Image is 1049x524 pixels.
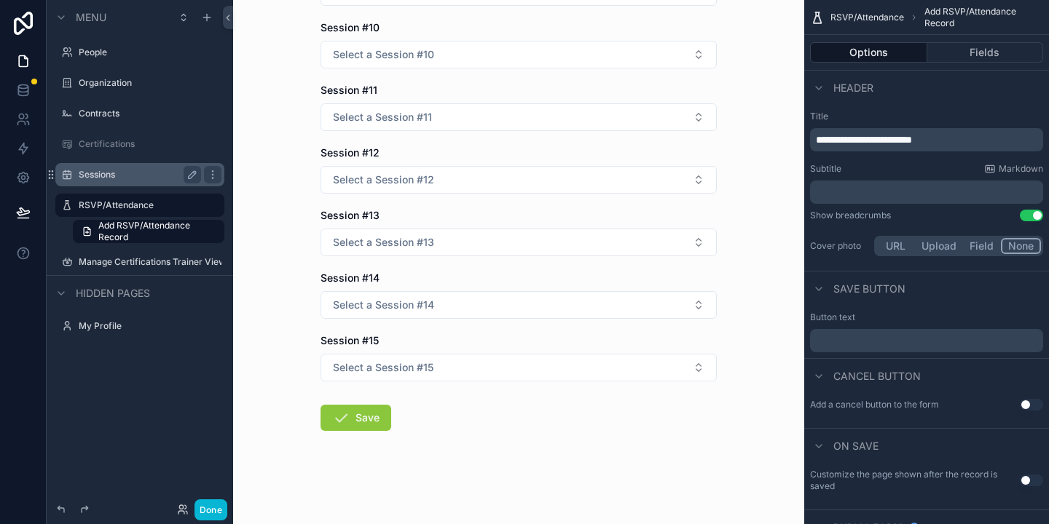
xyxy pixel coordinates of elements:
button: URL [876,238,915,254]
span: Session #13 [321,209,380,221]
label: Cover photo [810,240,868,252]
button: Select Button [321,41,717,68]
button: Select Button [321,354,717,381]
label: Customize the page shown after the record is saved [810,469,1020,492]
span: Session #15 [321,334,379,346]
label: RSVP/Attendance [79,199,216,211]
span: Add RSVP/Attendance Record [924,6,1043,29]
label: Subtitle [810,163,841,175]
span: Session #11 [321,84,377,96]
button: Select Button [321,291,717,319]
span: Select a Session #12 [333,172,434,187]
span: Menu [76,10,106,25]
label: Title [810,111,1043,122]
a: Add RSVP/Attendance Record [73,220,224,243]
span: Markdown [999,163,1043,175]
label: Certifications [79,138,221,150]
span: Cancel button [833,369,921,384]
span: Select a Session #10 [333,47,434,62]
span: Save button [833,282,905,296]
label: My Profile [79,320,221,332]
button: Done [195,499,227,520]
span: Select a Session #14 [333,298,434,312]
label: People [79,47,221,58]
button: Fields [927,42,1044,63]
label: Organization [79,77,221,89]
span: Select a Session #11 [333,110,432,124]
span: Header [833,81,873,95]
a: Markdown [984,163,1043,175]
span: RSVP/Attendance [830,12,904,23]
button: Select Button [321,229,717,256]
div: scrollable content [810,128,1043,151]
button: Field [963,238,1002,254]
span: On save [833,439,879,453]
span: Session #12 [321,146,380,159]
label: Manage Certifications Trainer View [79,256,221,268]
div: scrollable content [810,180,1043,204]
span: Select a Session #15 [333,360,433,375]
label: Add a cancel button to the form [810,399,939,410]
label: Button text [810,311,855,323]
label: Contracts [79,108,221,119]
button: Select Button [321,166,717,194]
button: Select Button [321,103,717,131]
label: Sessions [79,169,195,180]
button: None [1001,238,1041,254]
span: Add RSVP/Attendance Record [98,220,216,243]
span: Hidden pages [76,286,150,301]
button: Save [321,405,391,431]
button: Options [810,42,927,63]
button: Upload [915,238,963,254]
span: Select a Session #13 [333,235,434,250]
div: Show breadcrumbs [810,210,891,221]
div: scrollable content [810,329,1043,352]
span: Session #10 [321,21,380,33]
span: Session #14 [321,271,380,284]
